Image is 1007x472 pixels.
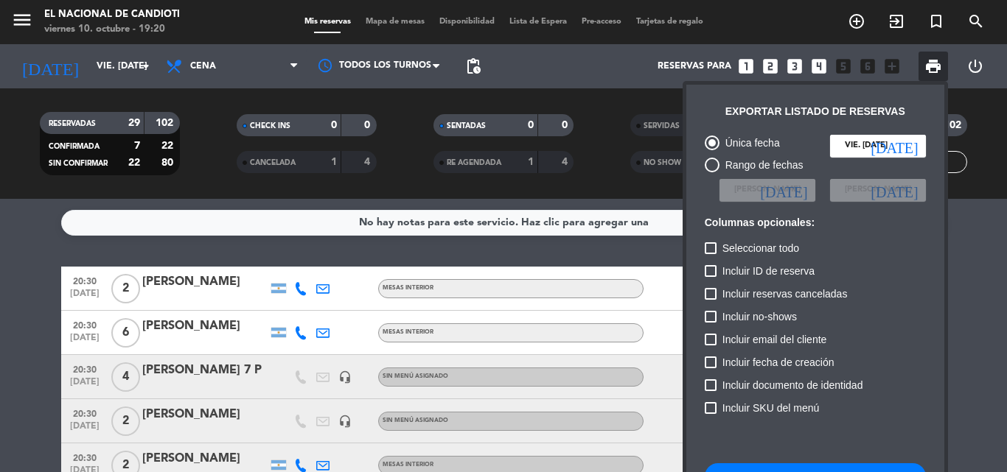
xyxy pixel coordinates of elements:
span: print [924,57,942,75]
i: [DATE] [871,183,918,197]
span: Incluir SKU del menú [722,399,820,417]
span: Seleccionar todo [722,239,799,257]
span: [PERSON_NAME] [734,183,801,197]
span: Incluir no-shows [722,308,797,325]
span: Incluir fecha de creación [722,353,834,371]
div: Rango de fechas [719,157,804,174]
span: [PERSON_NAME] [845,183,911,197]
i: [DATE] [871,138,918,153]
h6: Columnas opcionales: [705,216,926,229]
i: [DATE] [760,183,807,197]
span: Incluir ID de reserva [722,262,815,280]
span: Incluir reservas canceladas [722,285,848,303]
div: Exportar listado de reservas [725,103,905,120]
div: Única fecha [719,135,780,152]
span: Incluir email del cliente [722,331,827,348]
span: Incluir documento de identidad [722,376,863,394]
